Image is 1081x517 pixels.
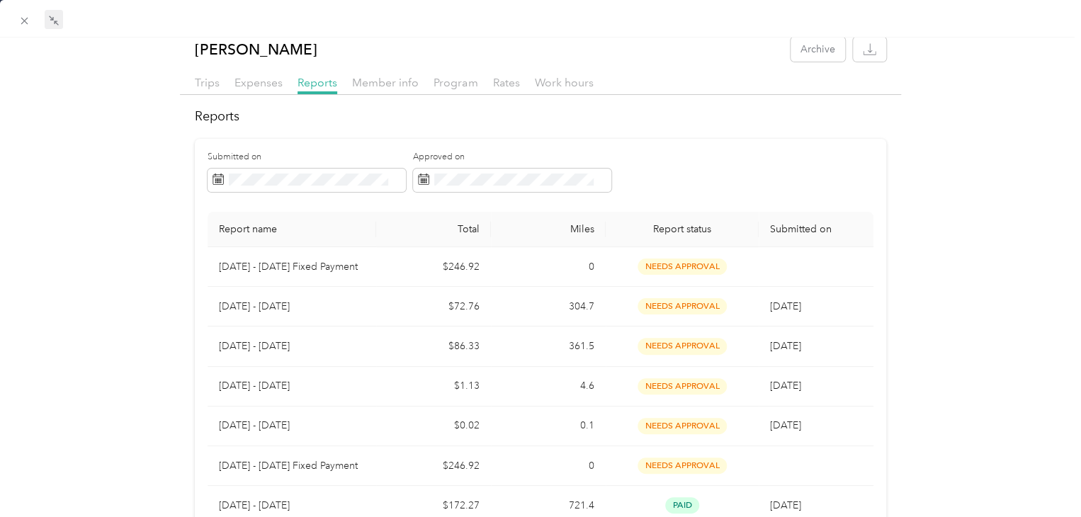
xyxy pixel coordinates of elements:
[491,326,606,366] td: 361.5
[208,151,406,164] label: Submitted on
[219,339,365,354] p: [DATE] - [DATE]
[770,499,801,511] span: [DATE]
[376,446,491,486] td: $246.92
[219,458,365,474] p: [DATE] - [DATE] Fixed Payment
[502,223,594,235] div: Miles
[219,378,365,394] p: [DATE] - [DATE]
[759,212,873,247] th: Submitted on
[195,76,220,89] span: Trips
[638,338,727,354] span: needs approval
[352,76,419,89] span: Member info
[491,287,606,326] td: 304.7
[617,223,747,235] span: Report status
[195,37,317,62] p: [PERSON_NAME]
[665,497,699,513] span: paid
[376,326,491,366] td: $86.33
[298,76,337,89] span: Reports
[638,458,727,474] span: needs approval
[234,76,283,89] span: Expenses
[638,418,727,434] span: needs approval
[1002,438,1081,517] iframe: Everlance-gr Chat Button Frame
[219,498,365,513] p: [DATE] - [DATE]
[219,299,365,314] p: [DATE] - [DATE]
[491,367,606,407] td: 4.6
[492,76,519,89] span: Rates
[434,76,477,89] span: Program
[376,367,491,407] td: $1.13
[195,107,885,126] h2: Reports
[219,259,365,275] p: [DATE] - [DATE] Fixed Payment
[491,407,606,446] td: 0.1
[791,37,845,62] button: Archive
[534,76,593,89] span: Work hours
[770,419,801,431] span: [DATE]
[208,212,376,247] th: Report name
[413,151,611,164] label: Approved on
[219,418,365,433] p: [DATE] - [DATE]
[638,298,727,314] span: needs approval
[638,378,727,394] span: needs approval
[376,407,491,446] td: $0.02
[770,300,801,312] span: [DATE]
[491,247,606,287] td: 0
[638,258,727,275] span: needs approval
[770,380,801,392] span: [DATE]
[770,340,801,352] span: [DATE]
[491,446,606,486] td: 0
[376,287,491,326] td: $72.76
[387,223,480,235] div: Total
[376,247,491,287] td: $246.92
